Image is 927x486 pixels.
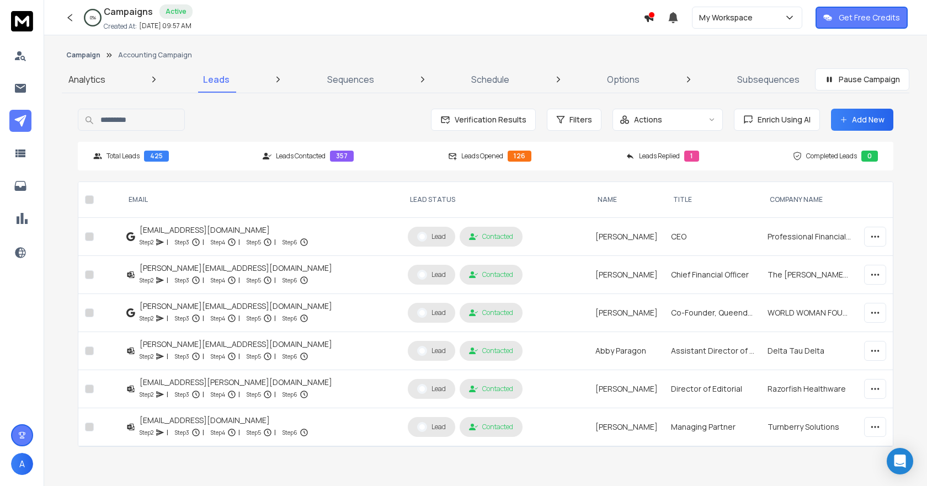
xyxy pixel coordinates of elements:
[469,270,513,279] div: Contacted
[238,237,240,248] p: |
[664,446,761,484] td: Chief Executive Officer
[203,351,204,362] p: |
[118,51,192,60] p: Accounting Campaign
[737,73,800,86] p: Subsequences
[469,308,513,317] div: Contacted
[327,73,374,86] p: Sequences
[104,5,153,18] h1: Campaigns
[247,427,261,438] p: Step 5
[761,218,857,256] td: Professional Financial Solutions
[664,182,761,218] th: title
[731,66,806,93] a: Subsequences
[569,114,592,125] span: Filters
[761,182,857,218] th: Company Name
[283,389,297,400] p: Step 6
[11,453,33,475] button: A
[167,313,168,324] p: |
[589,332,664,370] td: Abby Paragon
[589,446,664,484] td: [PERSON_NAME]
[106,152,140,161] p: Total Leads
[283,313,297,324] p: Step 6
[203,427,204,438] p: |
[283,237,297,248] p: Step 6
[274,427,276,438] p: |
[247,313,261,324] p: Step 5
[196,66,236,93] a: Leads
[274,275,276,286] p: |
[203,389,204,400] p: |
[664,408,761,446] td: Managing Partner
[167,237,168,248] p: |
[283,427,297,438] p: Step 6
[831,109,893,131] button: Add New
[62,66,112,93] a: Analytics
[211,275,225,286] p: Step 4
[321,66,381,93] a: Sequences
[140,377,332,388] div: [EMAIL_ADDRESS][PERSON_NAME][DOMAIN_NAME]
[816,7,908,29] button: Get Free Credits
[753,114,811,125] span: Enrich Using AI
[761,294,857,332] td: WORLD WOMAN FOUNDATION
[238,427,240,438] p: |
[167,389,168,400] p: |
[167,427,168,438] p: |
[120,182,401,218] th: EMAIL
[839,12,900,23] p: Get Free Credits
[175,313,189,324] p: Step 3
[66,51,100,60] button: Campaign
[247,389,261,400] p: Step 5
[469,384,513,393] div: Contacted
[887,448,913,474] div: Open Intercom Messenger
[417,422,446,432] div: Lead
[761,408,857,446] td: Turnberry Solutions
[761,332,857,370] td: Delta Tau Delta
[211,351,225,362] p: Step 4
[247,275,261,286] p: Step 5
[238,389,240,400] p: |
[238,313,240,324] p: |
[600,66,646,93] a: Options
[417,232,446,242] div: Lead
[283,351,297,362] p: Step 6
[203,275,204,286] p: |
[175,389,189,400] p: Step 3
[140,263,332,274] div: [PERSON_NAME][EMAIL_ADDRESS][DOMAIN_NAME]
[417,308,446,318] div: Lead
[639,152,680,161] p: Leads Replied
[450,114,526,125] span: Verification Results
[175,427,189,438] p: Step 3
[471,73,509,86] p: Schedule
[140,237,153,248] p: Step 2
[734,109,820,131] button: Enrich Using AI
[211,237,225,248] p: Step 4
[140,389,153,400] p: Step 2
[238,351,240,362] p: |
[140,415,308,426] div: [EMAIL_ADDRESS][DOMAIN_NAME]
[159,4,193,19] div: Active
[861,151,878,162] div: 0
[417,270,446,280] div: Lead
[167,275,168,286] p: |
[140,225,308,236] div: [EMAIL_ADDRESS][DOMAIN_NAME]
[815,68,909,90] button: Pause Campaign
[144,151,169,162] div: 425
[140,339,332,350] div: [PERSON_NAME][EMAIL_ADDRESS][DOMAIN_NAME]
[469,232,513,241] div: Contacted
[465,66,516,93] a: Schedule
[607,73,640,86] p: Options
[247,351,261,362] p: Step 5
[401,182,589,218] th: LEAD STATUS
[175,275,189,286] p: Step 3
[761,370,857,408] td: Razorfish Healthware
[589,370,664,408] td: [PERSON_NAME]
[589,408,664,446] td: [PERSON_NAME]
[283,275,297,286] p: Step 6
[664,294,761,332] td: Co-Founder, Queendom
[274,313,276,324] p: |
[664,332,761,370] td: Assistant Director of Communications and Stewardship
[247,237,261,248] p: Step 5
[508,151,531,162] div: 126
[431,109,536,131] button: Verification Results
[90,14,96,21] p: 0 %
